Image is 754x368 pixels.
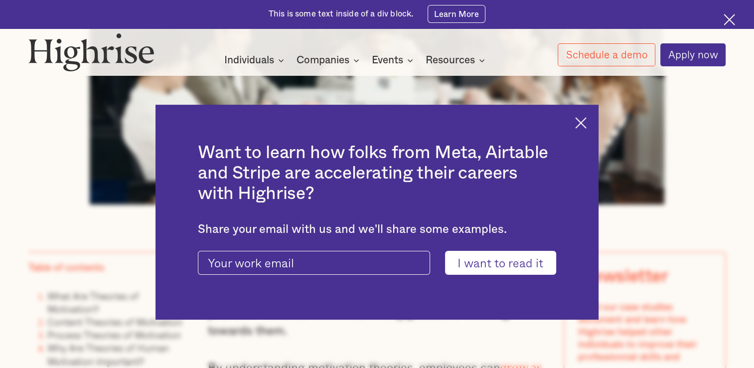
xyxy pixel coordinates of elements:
div: Companies [297,54,349,66]
div: Resources [426,54,488,66]
div: Resources [426,54,475,66]
form: current-ascender-blog-article-modal-form [198,251,556,274]
img: Cross icon [575,117,587,129]
a: Learn More [428,5,486,23]
div: Individuals [224,54,274,66]
div: Individuals [224,54,287,66]
img: Highrise logo [28,33,154,71]
div: Companies [297,54,362,66]
div: Events [372,54,416,66]
input: I want to read it [445,251,556,274]
div: Share your email with us and we'll share some examples. [198,223,556,237]
a: Apply now [660,43,726,66]
h2: Want to learn how folks from Meta, Airtable and Stripe are accelerating their careers with Highrise? [198,143,556,204]
a: Schedule a demo [558,43,655,66]
input: Your work email [198,251,430,274]
div: Events [372,54,403,66]
div: This is some text inside of a div block. [269,8,414,20]
img: Cross icon [724,14,735,25]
